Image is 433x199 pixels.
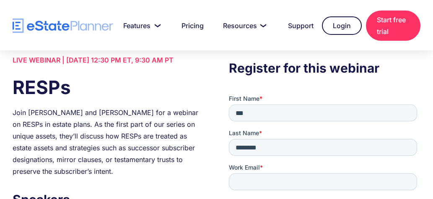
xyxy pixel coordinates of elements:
[229,58,420,78] h3: Register for this webinar
[322,16,362,35] a: Login
[213,17,274,34] a: Resources
[366,10,420,41] a: Start free trial
[278,17,318,34] a: Support
[13,107,204,177] div: Join [PERSON_NAME] and [PERSON_NAME] for a webinar on RESPs in estate plans. As the first part of...
[13,54,204,66] div: LIVE WEBINAR | [DATE] 12:30 PM ET, 9:30 AM PT
[13,74,204,100] h1: RESPs
[171,17,209,34] a: Pricing
[13,18,113,33] a: home
[113,17,167,34] a: Features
